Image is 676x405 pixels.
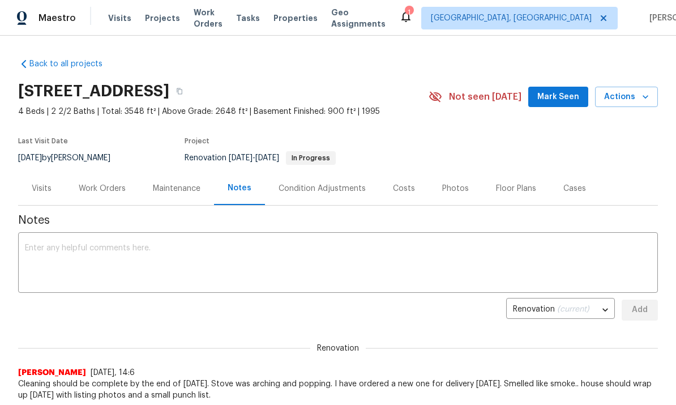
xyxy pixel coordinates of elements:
[185,138,209,144] span: Project
[18,367,86,378] span: [PERSON_NAME]
[185,154,336,162] span: Renovation
[38,12,76,24] span: Maestro
[310,343,366,354] span: Renovation
[91,369,135,377] span: [DATE], 14:6
[563,183,586,194] div: Cases
[228,182,251,194] div: Notes
[431,12,592,24] span: [GEOGRAPHIC_DATA], [GEOGRAPHIC_DATA]
[229,154,253,162] span: [DATE]
[442,183,469,194] div: Photos
[18,138,68,144] span: Last Visit Date
[506,296,615,324] div: Renovation (current)
[229,154,279,162] span: -
[18,215,658,226] span: Notes
[273,12,318,24] span: Properties
[405,7,413,18] div: 1
[279,183,366,194] div: Condition Adjustments
[449,91,521,103] span: Not seen [DATE]
[18,154,42,162] span: [DATE]
[595,87,658,108] button: Actions
[169,81,190,101] button: Copy Address
[18,106,429,117] span: 4 Beds | 2 2/2 Baths | Total: 3548 ft² | Above Grade: 2648 ft² | Basement Finished: 900 ft² | 1995
[528,87,588,108] button: Mark Seen
[18,378,658,401] span: Cleaning should be complete by the end of [DATE]. Stove was arching and popping. I have ordered a...
[537,90,579,104] span: Mark Seen
[255,154,279,162] span: [DATE]
[145,12,180,24] span: Projects
[18,151,124,165] div: by [PERSON_NAME]
[194,7,223,29] span: Work Orders
[287,155,335,161] span: In Progress
[236,14,260,22] span: Tasks
[108,12,131,24] span: Visits
[79,183,126,194] div: Work Orders
[153,183,200,194] div: Maintenance
[496,183,536,194] div: Floor Plans
[393,183,415,194] div: Costs
[18,86,169,97] h2: [STREET_ADDRESS]
[18,58,127,70] a: Back to all projects
[331,7,386,29] span: Geo Assignments
[604,90,649,104] span: Actions
[557,305,589,313] span: (current)
[32,183,52,194] div: Visits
